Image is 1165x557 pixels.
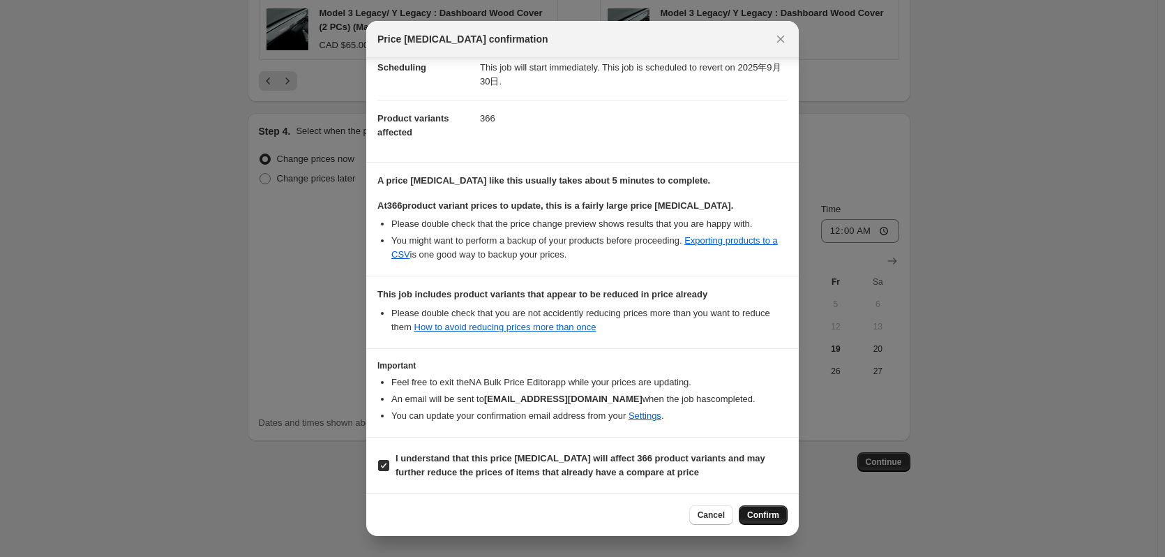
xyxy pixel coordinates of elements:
h3: Important [377,360,788,371]
button: Close [771,29,790,49]
li: Please double check that the price change preview shows results that you are happy with. [391,217,788,231]
li: You might want to perform a backup of your products before proceeding. is one good way to backup ... [391,234,788,262]
b: A price [MEDICAL_DATA] like this usually takes about 5 minutes to complete. [377,175,710,186]
span: Scheduling [377,62,426,73]
li: Feel free to exit the NA Bulk Price Editor app while your prices are updating. [391,376,788,389]
b: At 366 product variant prices to update, this is a fairly large price [MEDICAL_DATA]. [377,200,733,211]
span: Cancel [698,510,725,521]
b: This job includes product variants that appear to be reduced in price already [377,289,707,299]
li: An email will be sent to when the job has completed . [391,392,788,406]
button: Confirm [739,505,788,525]
b: I understand that this price [MEDICAL_DATA] will affect 366 product variants and may further redu... [396,453,765,477]
li: You can update your confirmation email address from your . [391,409,788,423]
li: Please double check that you are not accidently reducing prices more than you want to reduce them [391,306,788,334]
b: [EMAIL_ADDRESS][DOMAIN_NAME] [484,394,642,404]
dd: This job will start immediately. This job is scheduled to revert on 2025年9月30日. [480,49,788,100]
dd: 366 [480,100,788,137]
a: How to avoid reducing prices more than once [414,322,596,332]
span: Confirm [747,510,779,521]
span: Price [MEDICAL_DATA] confirmation [377,32,548,46]
a: Exporting products to a CSV [391,235,778,260]
button: Cancel [689,505,733,525]
a: Settings [629,410,661,421]
span: Product variants affected [377,113,449,138]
